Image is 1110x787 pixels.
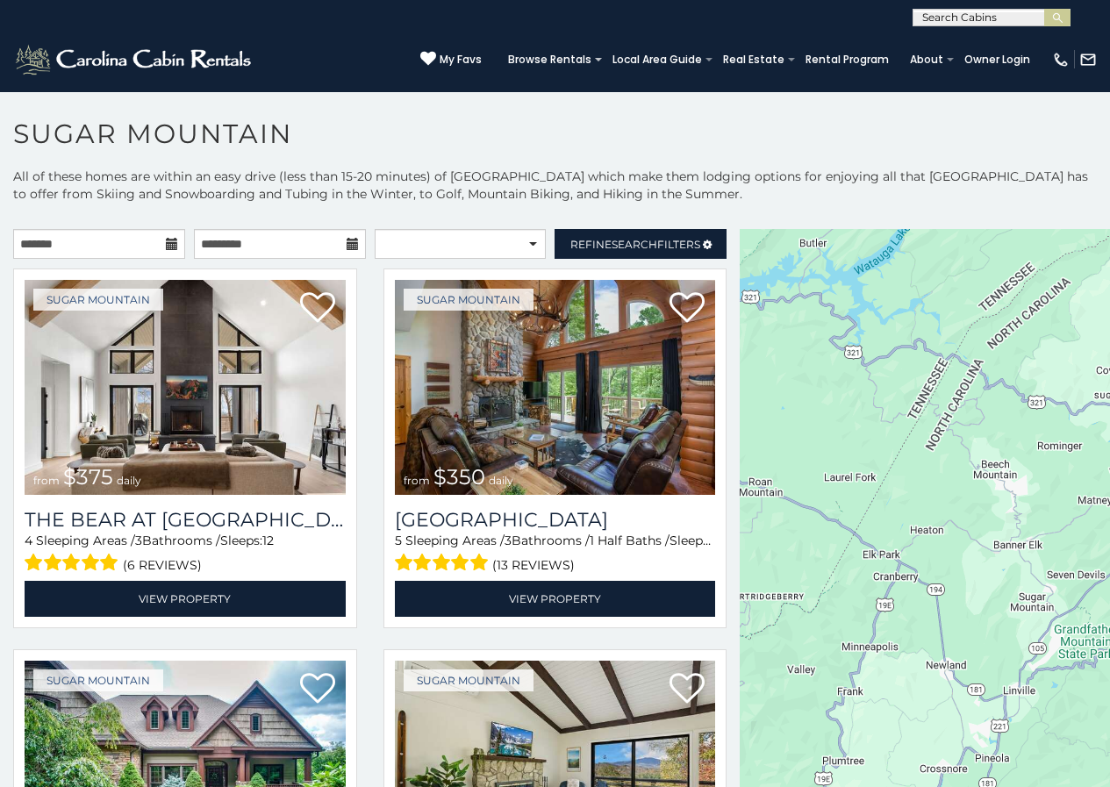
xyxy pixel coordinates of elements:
[956,47,1039,72] a: Owner Login
[489,474,513,487] span: daily
[395,532,716,576] div: Sleeping Areas / Bathrooms / Sleeps:
[13,42,256,77] img: White-1-2.png
[404,474,430,487] span: from
[797,47,898,72] a: Rental Program
[395,508,716,532] h3: Grouse Moor Lodge
[590,533,670,548] span: 1 Half Baths /
[33,669,163,691] a: Sugar Mountain
[440,52,482,68] span: My Favs
[612,238,657,251] span: Search
[505,533,512,548] span: 3
[1079,51,1097,68] img: mail-regular-white.png
[25,280,346,495] a: The Bear At Sugar Mountain from $375 daily
[395,508,716,532] a: [GEOGRAPHIC_DATA]
[33,289,163,311] a: Sugar Mountain
[714,47,793,72] a: Real Estate
[33,474,60,487] span: from
[25,280,346,495] img: The Bear At Sugar Mountain
[63,464,113,490] span: $375
[117,474,141,487] span: daily
[300,290,335,327] a: Add to favorites
[404,669,534,691] a: Sugar Mountain
[670,290,705,327] a: Add to favorites
[395,533,402,548] span: 5
[135,533,142,548] span: 3
[604,47,711,72] a: Local Area Guide
[262,533,274,548] span: 12
[300,671,335,708] a: Add to favorites
[433,464,485,490] span: $350
[25,508,346,532] h3: The Bear At Sugar Mountain
[420,51,482,68] a: My Favs
[25,533,32,548] span: 4
[499,47,600,72] a: Browse Rentals
[395,280,716,495] a: Grouse Moor Lodge from $350 daily
[570,238,700,251] span: Refine Filters
[395,280,716,495] img: Grouse Moor Lodge
[404,289,534,311] a: Sugar Mountain
[492,554,575,576] span: (13 reviews)
[25,581,346,617] a: View Property
[901,47,952,72] a: About
[25,508,346,532] a: The Bear At [GEOGRAPHIC_DATA]
[712,533,723,548] span: 12
[395,581,716,617] a: View Property
[123,554,202,576] span: (6 reviews)
[1052,51,1070,68] img: phone-regular-white.png
[555,229,727,259] a: RefineSearchFilters
[670,671,705,708] a: Add to favorites
[25,532,346,576] div: Sleeping Areas / Bathrooms / Sleeps:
